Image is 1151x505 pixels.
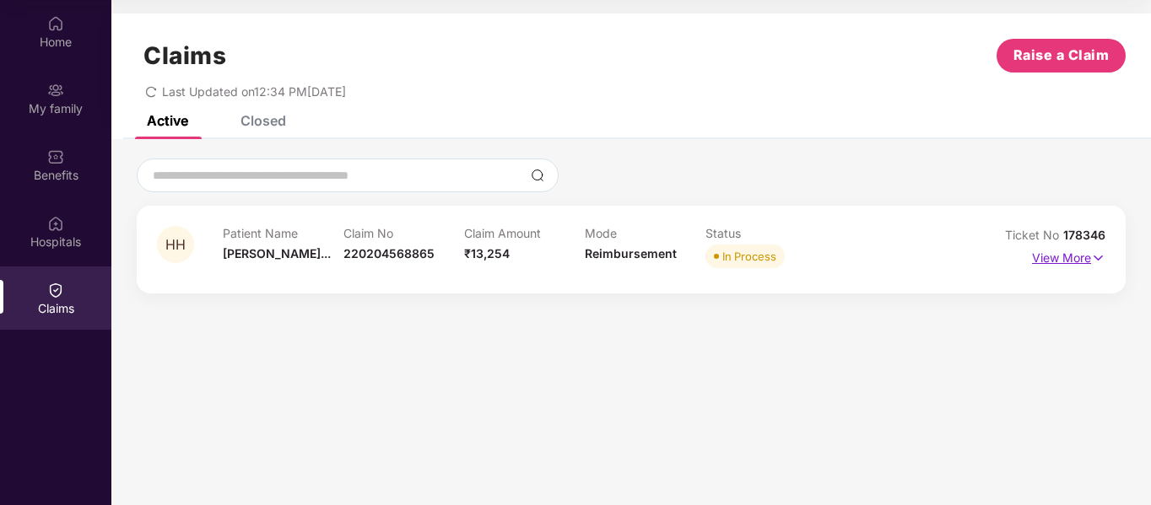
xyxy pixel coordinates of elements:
span: Raise a Claim [1013,45,1110,66]
p: View More [1032,244,1105,267]
p: Claim Amount [464,226,585,240]
span: Last Updated on 12:34 PM[DATE] [162,84,346,99]
p: Patient Name [223,226,343,240]
span: redo [145,84,157,99]
img: svg+xml;base64,PHN2ZyB3aWR0aD0iMjAiIGhlaWdodD0iMjAiIHZpZXdCb3g9IjAgMCAyMCAyMCIgZmlsbD0ibm9uZSIgeG... [47,82,64,99]
h1: Claims [143,41,226,70]
div: Active [147,112,188,129]
img: svg+xml;base64,PHN2ZyBpZD0iU2VhcmNoLTMyeDMyIiB4bWxucz0iaHR0cDovL3d3dy53My5vcmcvMjAwMC9zdmciIHdpZH... [531,169,544,182]
p: Claim No [343,226,464,240]
span: [PERSON_NAME]... [223,246,331,261]
span: Reimbursement [585,246,677,261]
img: svg+xml;base64,PHN2ZyBpZD0iQ2xhaW0iIHhtbG5zPSJodHRwOi8vd3d3LnczLm9yZy8yMDAwL3N2ZyIgd2lkdGg9IjIwIi... [47,282,64,298]
div: In Process [722,248,776,265]
img: svg+xml;base64,PHN2ZyBpZD0iSG9zcGl0YWxzIiB4bWxucz0iaHR0cDovL3d3dy53My5vcmcvMjAwMC9zdmciIHdpZHRoPS... [47,215,64,232]
span: HH [165,238,186,252]
span: 178346 [1063,228,1105,242]
button: Raise a Claim [997,39,1126,73]
img: svg+xml;base64,PHN2ZyBpZD0iSG9tZSIgeG1sbnM9Imh0dHA6Ly93d3cudzMub3JnLzIwMDAvc3ZnIiB3aWR0aD0iMjAiIG... [47,15,64,32]
span: ₹13,254 [464,246,510,261]
span: 220204568865 [343,246,435,261]
div: Closed [240,112,286,129]
p: Mode [585,226,705,240]
p: Status [705,226,826,240]
span: Ticket No [1005,228,1063,242]
img: svg+xml;base64,PHN2ZyBpZD0iQmVuZWZpdHMiIHhtbG5zPSJodHRwOi8vd3d3LnczLm9yZy8yMDAwL3N2ZyIgd2lkdGg9Ij... [47,148,64,165]
img: svg+xml;base64,PHN2ZyB4bWxucz0iaHR0cDovL3d3dy53My5vcmcvMjAwMC9zdmciIHdpZHRoPSIxNyIgaGVpZ2h0PSIxNy... [1091,249,1105,267]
